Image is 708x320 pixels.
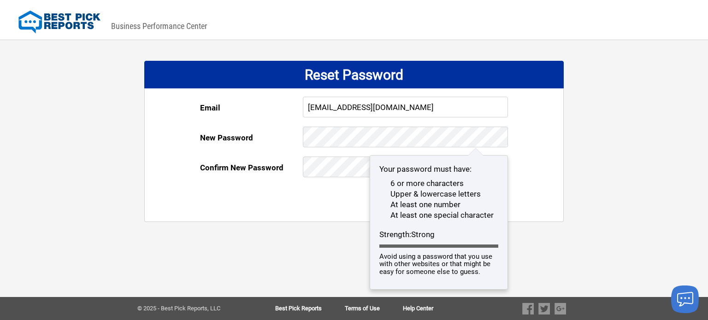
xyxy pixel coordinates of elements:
[345,305,403,312] a: Terms of Use
[200,97,303,119] div: Email
[379,221,498,253] div: Strength:
[200,157,303,179] div: Confirm New Password
[379,210,498,221] li: At least one special character
[137,305,246,312] div: © 2025 - Best Pick Reports, LLC
[671,285,699,313] button: Launch chat
[379,253,498,276] h5: Avoid using a password that you use with other websites or that might be easy for someone else to...
[200,127,303,149] div: New Password
[379,165,498,174] h4: Your password must have:
[18,11,100,34] img: Best Pick Reports Logo
[379,189,498,199] li: Upper & lowercase letters
[144,61,564,88] div: Reset Password
[379,199,498,210] li: At least one number
[275,305,345,312] a: Best Pick Reports
[403,305,433,312] a: Help Center
[379,178,498,189] li: 6 or more characters
[411,230,435,239] span: Strong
